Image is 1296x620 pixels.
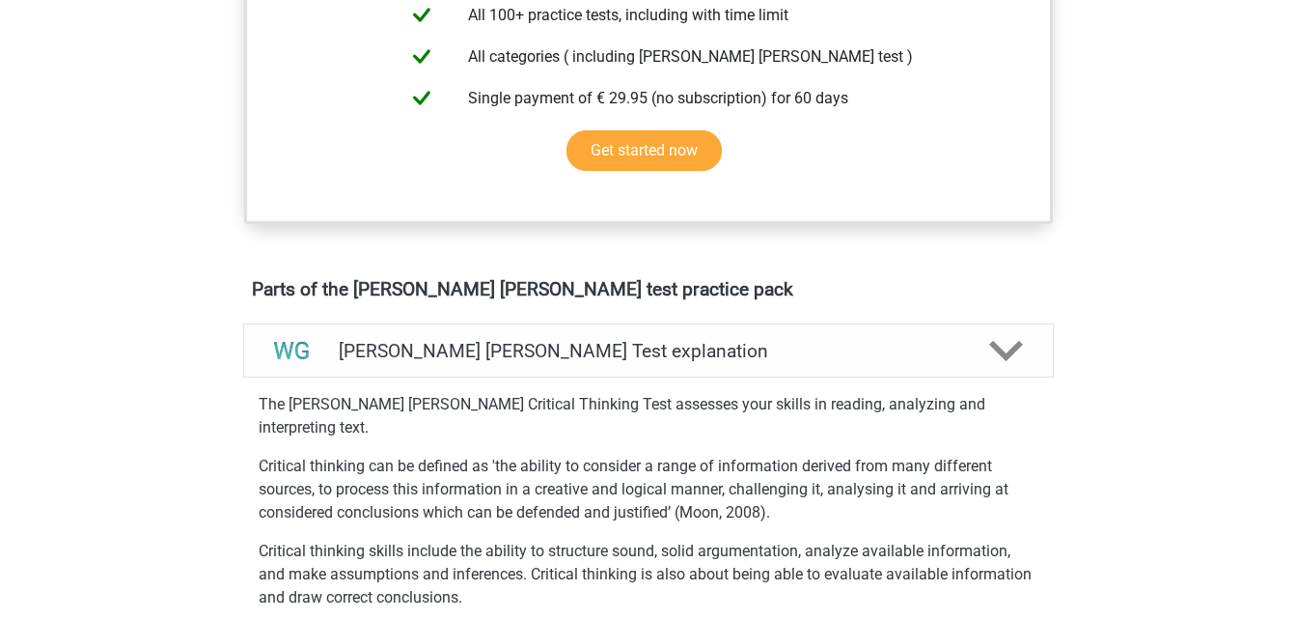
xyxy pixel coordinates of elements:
p: Critical thinking skills include the ability to structure sound, solid argumentation, analyze ava... [259,540,1038,609]
h4: Parts of the [PERSON_NAME] [PERSON_NAME] test practice pack [252,278,1045,300]
h4: [PERSON_NAME] [PERSON_NAME] Test explanation [339,340,958,362]
a: Get started now [566,130,722,171]
p: The [PERSON_NAME] [PERSON_NAME] Critical Thinking Test assesses your skills in reading, analyzing... [259,393,1038,439]
img: watson glaser test explanations [267,326,317,376]
p: Critical thinking can be defined as 'the ability to consider a range of information derived from ... [259,455,1038,524]
a: explanations [PERSON_NAME] [PERSON_NAME] Test explanation [235,324,1062,378]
